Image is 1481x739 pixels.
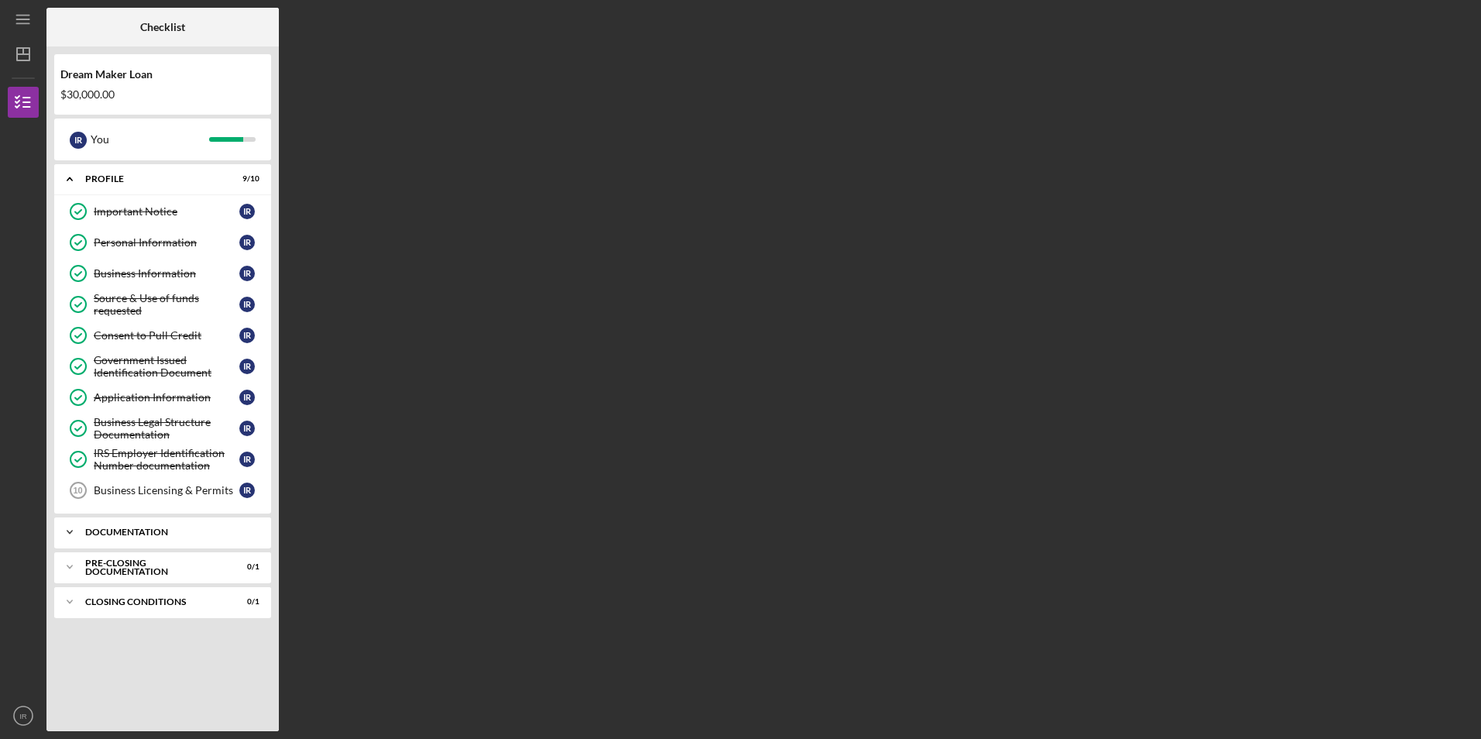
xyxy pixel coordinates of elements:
[239,266,255,281] div: I R
[85,528,252,537] div: Documentation
[239,390,255,405] div: I R
[62,351,263,382] a: Government Issued Identification DocumentIR
[94,484,239,497] div: Business Licensing & Permits
[62,258,263,289] a: Business InformationIR
[239,421,255,436] div: I R
[85,559,221,576] div: Pre-Closing Documentation
[60,68,265,81] div: Dream Maker Loan
[62,382,263,413] a: Application InformationIR
[239,235,255,250] div: I R
[8,700,39,731] button: IR
[62,413,263,444] a: Business Legal Structure DocumentationIR
[239,359,255,374] div: I R
[19,712,27,720] text: IR
[94,329,239,342] div: Consent to Pull Credit
[94,391,239,404] div: Application Information
[91,126,209,153] div: You
[62,289,263,320] a: Source & Use of funds requestedIR
[239,328,255,343] div: I R
[140,21,185,33] b: Checklist
[232,174,259,184] div: 9 / 10
[73,486,82,495] tspan: 10
[239,483,255,498] div: I R
[94,292,239,317] div: Source & Use of funds requested
[85,174,221,184] div: Profile
[94,205,239,218] div: Important Notice
[94,236,239,249] div: Personal Information
[94,267,239,280] div: Business Information
[239,452,255,467] div: I R
[62,196,263,227] a: Important NoticeIR
[85,597,221,607] div: Closing Conditions
[232,597,259,607] div: 0 / 1
[70,132,87,149] div: I R
[62,227,263,258] a: Personal InformationIR
[94,447,239,472] div: IRS Employer Identification Number documentation
[239,204,255,219] div: I R
[239,297,255,312] div: I R
[62,475,263,506] a: 10Business Licensing & PermitsIR
[62,444,263,475] a: IRS Employer Identification Number documentationIR
[94,354,239,379] div: Government Issued Identification Document
[94,416,239,441] div: Business Legal Structure Documentation
[62,320,263,351] a: Consent to Pull CreditIR
[60,88,265,101] div: $30,000.00
[232,562,259,572] div: 0 / 1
